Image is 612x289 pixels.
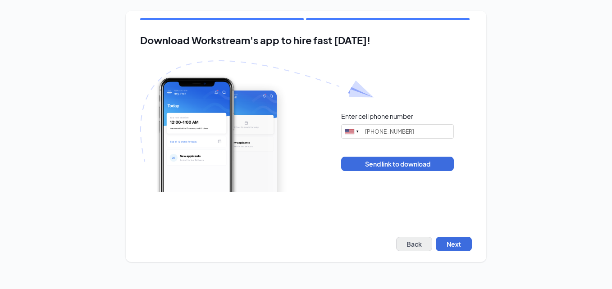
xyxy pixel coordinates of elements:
button: Send link to download [341,157,454,171]
div: Enter cell phone number [341,112,413,121]
div: United States: +1 [342,125,362,138]
img: Download Workstream's app with paper plane [140,60,374,192]
button: Next [436,237,472,251]
input: (201) 555-0123 [341,124,454,139]
button: Back [396,237,432,251]
h2: Download Workstream's app to hire fast [DATE]! [140,35,472,46]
